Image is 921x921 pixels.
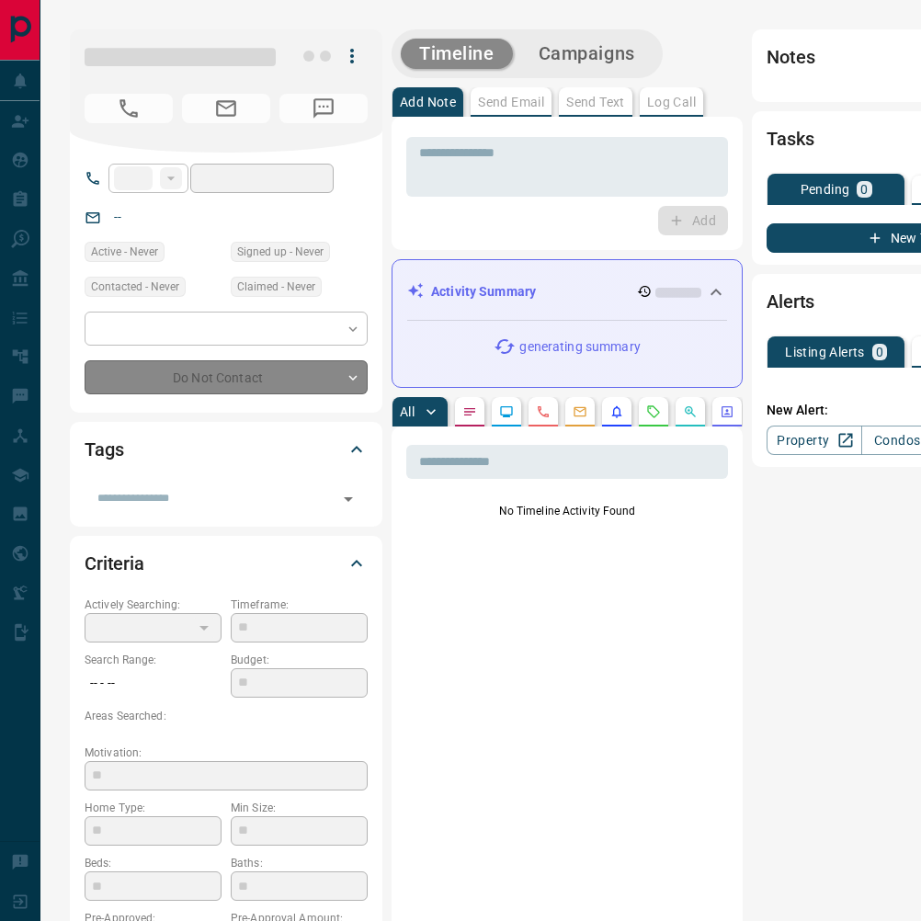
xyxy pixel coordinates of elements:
[85,652,222,668] p: Search Range:
[499,404,514,419] svg: Lead Browsing Activity
[720,404,734,419] svg: Agent Actions
[431,282,536,301] p: Activity Summary
[536,404,551,419] svg: Calls
[85,427,368,472] div: Tags
[114,210,121,224] a: --
[573,404,587,419] svg: Emails
[85,435,123,464] h2: Tags
[85,800,222,816] p: Home Type:
[85,360,368,394] div: Do Not Contact
[85,708,368,724] p: Areas Searched:
[237,243,324,261] span: Signed up - Never
[85,745,368,761] p: Motivation:
[231,855,368,871] p: Baths:
[406,503,728,519] p: No Timeline Activity Found
[279,94,368,123] span: No Number
[646,404,661,419] svg: Requests
[231,597,368,613] p: Timeframe:
[462,404,477,419] svg: Notes
[85,668,222,699] p: -- - --
[767,287,814,316] h2: Alerts
[91,243,158,261] span: Active - Never
[400,96,456,108] p: Add Note
[407,275,727,309] div: Activity Summary
[860,183,868,196] p: 0
[85,855,222,871] p: Beds:
[767,124,813,153] h2: Tasks
[91,278,179,296] span: Contacted - Never
[400,405,415,418] p: All
[519,337,640,357] p: generating summary
[767,42,814,72] h2: Notes
[683,404,698,419] svg: Opportunities
[767,426,861,455] a: Property
[785,346,865,358] p: Listing Alerts
[237,278,315,296] span: Claimed - Never
[609,404,624,419] svg: Listing Alerts
[85,597,222,613] p: Actively Searching:
[520,39,654,69] button: Campaigns
[876,346,883,358] p: 0
[231,800,368,816] p: Min Size:
[85,541,368,586] div: Criteria
[182,94,270,123] span: No Email
[335,486,361,512] button: Open
[85,549,144,578] h2: Criteria
[401,39,513,69] button: Timeline
[801,183,850,196] p: Pending
[85,94,173,123] span: No Number
[231,652,368,668] p: Budget:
